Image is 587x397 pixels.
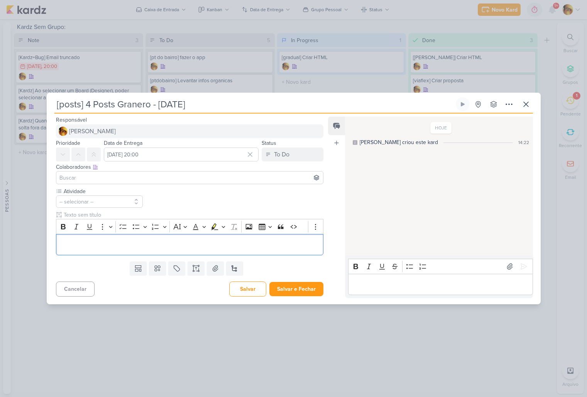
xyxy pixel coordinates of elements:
button: Salvar e Fechar [269,282,323,296]
img: Leandro Guedes [58,127,68,136]
button: Cancelar [56,282,95,297]
button: -- selecionar -- [56,195,143,208]
div: [PERSON_NAME] criou este kard [360,138,438,146]
div: Editor editing area: main [56,234,324,255]
label: Atividade [63,187,143,195]
span: [PERSON_NAME] [69,127,116,136]
label: Status [262,140,276,146]
label: Prioridade [56,140,80,146]
button: [PERSON_NAME] [56,124,324,138]
div: Colaboradores [56,163,324,171]
div: Editor toolbar [348,259,533,274]
label: Responsável [56,117,87,123]
input: Select a date [104,148,259,161]
input: Buscar [58,173,322,182]
label: Data de Entrega [104,140,142,146]
button: Salvar [229,282,266,297]
div: Editor toolbar [56,219,324,234]
div: Ligar relógio [460,101,466,107]
div: 14:22 [518,139,529,146]
div: Editor editing area: main [348,274,533,295]
input: Kard Sem Título [54,97,454,111]
button: To Do [262,148,323,161]
div: To Do [274,150,289,159]
input: Texto sem título [62,211,324,219]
